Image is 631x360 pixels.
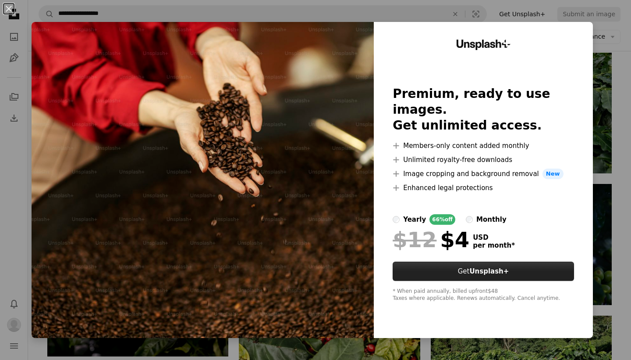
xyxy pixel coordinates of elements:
[393,216,400,223] input: yearly66%off
[466,216,473,223] input: monthly
[393,86,574,133] h2: Premium, ready to use images. Get unlimited access.
[393,183,574,193] li: Enhanced legal protections
[393,155,574,165] li: Unlimited royalty-free downloads
[393,228,469,251] div: $4
[473,234,515,241] span: USD
[393,262,574,281] a: GetUnsplash+
[393,169,574,179] li: Image cropping and background removal
[469,267,509,275] strong: Unsplash+
[393,288,574,302] div: * When paid annually, billed upfront $48 Taxes where applicable. Renews automatically. Cancel any...
[476,214,507,225] div: monthly
[473,241,515,249] span: per month *
[393,228,436,251] span: $12
[403,214,426,225] div: yearly
[542,169,564,179] span: New
[393,140,574,151] li: Members-only content added monthly
[429,214,455,225] div: 66% off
